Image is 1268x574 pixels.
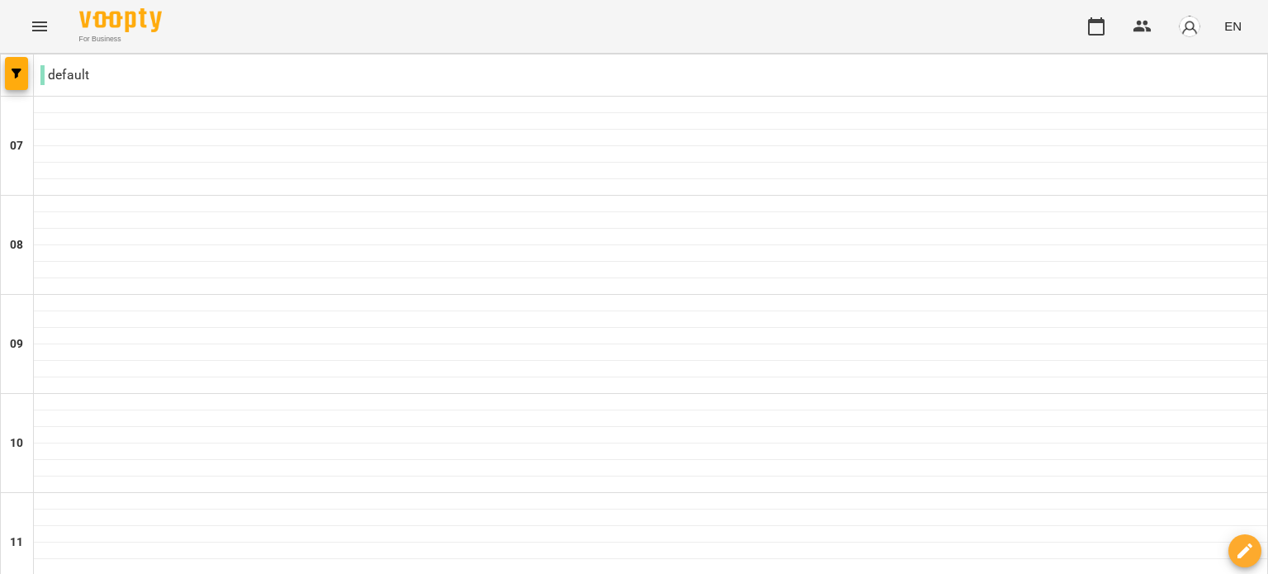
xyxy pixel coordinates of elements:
[10,534,23,552] h6: 11
[10,137,23,155] h6: 07
[10,434,23,453] h6: 10
[1178,15,1201,38] img: avatar_s.png
[79,34,162,45] span: For Business
[10,335,23,353] h6: 09
[1224,17,1242,35] span: EN
[79,8,162,32] img: Voopty Logo
[1218,11,1248,41] button: EN
[20,7,59,46] button: Menu
[10,236,23,254] h6: 08
[40,65,89,85] p: default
